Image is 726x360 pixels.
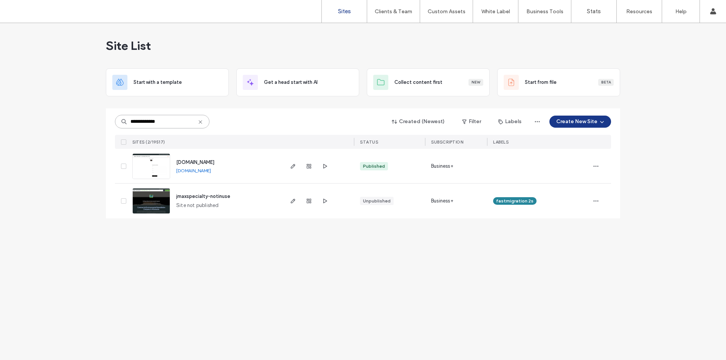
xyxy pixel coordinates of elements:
label: Business Tools [526,8,563,15]
label: Sites [338,8,351,15]
button: Labels [492,116,528,128]
div: New [468,79,483,86]
span: Business+ [431,197,453,205]
label: Help [675,8,687,15]
div: Collect content firstNew [367,68,490,96]
a: [DOMAIN_NAME] [176,168,211,173]
button: Created (Newest) [385,116,451,128]
button: Filter [455,116,489,128]
label: Stats [587,8,601,15]
span: SITES (2/19517) [132,139,165,145]
label: White Label [481,8,510,15]
span: Start with a template [133,79,182,86]
span: fastmigration 2s [496,198,534,204]
span: STATUS [360,139,378,145]
button: Create New Site [549,116,611,128]
div: Beta [598,79,614,86]
span: Business+ [431,162,453,170]
span: SUBSCRIPTION [431,139,463,145]
a: jmaxspecialty-notinuse [176,193,230,199]
span: Get a head start with AI [264,79,318,86]
label: Clients & Team [375,8,412,15]
div: Published [363,163,385,170]
label: Resources [626,8,652,15]
span: Collect content first [394,79,442,86]
div: Start from fileBeta [497,68,620,96]
label: Custom Assets [428,8,465,15]
div: Get a head start with AI [236,68,359,96]
div: Start with a template [106,68,229,96]
a: [DOMAIN_NAME] [176,159,214,165]
span: Site List [106,38,151,53]
span: Site not published [176,202,219,209]
span: LABELS [493,139,509,145]
div: Unpublished [363,198,391,204]
span: Start from file [525,79,557,86]
span: Help [17,5,33,12]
